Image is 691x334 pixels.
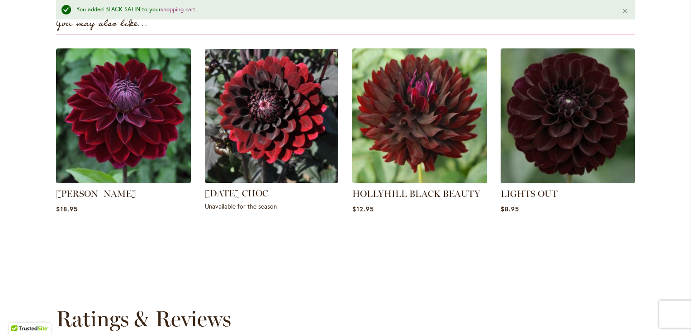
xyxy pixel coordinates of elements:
[56,48,191,183] img: KAISHA LEA
[501,188,558,199] a: LIGHTS OUT
[56,16,148,31] strong: You may also like...
[201,46,341,186] img: KARMA CHOC
[161,5,195,13] a: shopping cart
[205,176,339,185] a: KARMA CHOC
[352,205,374,213] span: $12.95
[56,177,191,185] a: KAISHA LEA
[352,48,487,183] img: HOLLYHILL BLACK BEAUTY
[76,5,608,14] div: You added BLACK SATIN to your .
[205,202,339,210] p: Unavailable for the season
[352,188,480,199] a: HOLLYHILL BLACK BEAUTY
[205,188,268,199] a: [DATE] CHOC
[56,188,137,199] a: [PERSON_NAME]
[56,205,78,213] span: $18.95
[352,177,487,185] a: HOLLYHILL BLACK BEAUTY
[501,205,519,213] span: $8.95
[501,48,635,183] img: LIGHTS OUT
[501,177,635,185] a: LIGHTS OUT
[56,305,231,332] strong: Ratings & Reviews
[7,302,32,327] iframe: Launch Accessibility Center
